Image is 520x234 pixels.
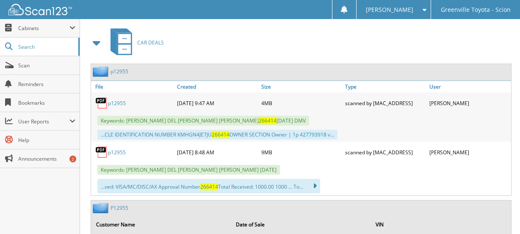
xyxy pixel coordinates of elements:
span: Bookmarks [18,99,75,106]
a: P12955 [111,204,128,212]
a: p12955 [111,68,128,75]
div: [DATE] 8:48 AM [175,144,259,161]
span: User Reports [18,118,69,125]
div: 9MB [259,144,343,161]
span: 266414 [200,183,218,190]
span: Announcements [18,155,75,162]
span: Keywords: [PERSON_NAME] DEL [PERSON_NAME] [PERSON_NAME] [DATE] [97,165,280,175]
a: File [91,81,175,92]
img: PDF.png [95,146,108,159]
a: Type [343,81,427,92]
span: Scan [18,62,75,69]
div: scanned by [MAC_ADDRESS] [343,95,427,111]
a: CAR DEALS [105,26,164,59]
a: p12955 [108,100,126,107]
span: Reminders [18,81,75,88]
span: [PERSON_NAME] [366,7,413,12]
div: 2 [69,156,76,162]
span: Help [18,136,75,144]
th: Date of Sale [232,216,371,233]
img: PDF.png [95,97,108,109]
div: ...CLE IDENTIFICATION NUMBER KMHGN4JE7JU OWNER SECTION Owner | 1p 427793918 v... [97,130,337,139]
span: Keywords: [PERSON_NAME] DEL [PERSON_NAME] [PERSON_NAME] [DATE] DMV [97,116,309,125]
span: 266414 [259,117,277,124]
a: Size [259,81,343,92]
th: Customer Name [92,216,231,233]
a: p12955 [108,149,126,156]
div: scanned by [MAC_ADDRESS] [343,144,427,161]
span: 266414 [212,131,230,138]
a: User [427,81,511,92]
span: Cabinets [18,25,69,32]
div: [DATE] 9:47 AM [175,95,259,111]
div: 4MB [259,95,343,111]
img: folder2.png [93,203,111,213]
div: [PERSON_NAME] [427,144,511,161]
div: [PERSON_NAME] [427,95,511,111]
img: folder2.png [93,66,111,77]
img: scan123-logo-white.svg [8,4,72,15]
span: Search [18,43,74,50]
span: Greenville Toyota - Scion [441,7,511,12]
a: Created [175,81,259,92]
div: ...ved: VISA/MC/DISC/AX Approval Number Total Received: 1000.00 1000 ... To... [97,179,320,193]
span: CAR DEALS [137,39,164,46]
iframe: Chat Widget [478,193,520,234]
th: VIN [371,216,510,233]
